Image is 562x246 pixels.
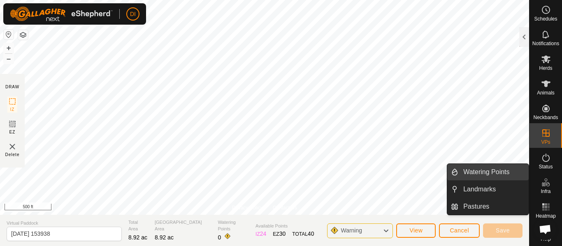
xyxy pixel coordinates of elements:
[537,90,555,95] span: Animals
[10,7,113,21] img: Gallagher Logo
[130,10,136,18] span: DI
[128,219,148,232] span: Total Area
[4,54,14,64] button: –
[483,223,523,238] button: Save
[5,84,19,90] div: DRAW
[396,223,436,238] button: View
[463,202,489,212] span: Pastures
[539,164,553,169] span: Status
[218,219,249,232] span: Watering Points
[9,129,16,135] span: EZ
[5,152,20,158] span: Delete
[496,227,510,234] span: Save
[539,66,552,71] span: Herds
[7,142,17,152] img: VP
[155,219,211,232] span: [GEOGRAPHIC_DATA] Area
[536,214,556,218] span: Heatmap
[218,234,221,241] span: 0
[458,164,529,180] a: Watering Points
[273,204,297,212] a: Contact Us
[458,198,529,215] a: Pastures
[533,115,558,120] span: Neckbands
[447,181,529,198] li: Landmarks
[255,223,314,230] span: Available Points
[463,167,509,177] span: Watering Points
[232,204,263,212] a: Privacy Policy
[341,227,362,234] span: Warning
[447,164,529,180] li: Watering Points
[18,30,28,40] button: Map Layers
[273,230,286,238] div: EZ
[529,222,562,245] a: Help
[128,234,147,241] span: 8.92 ac
[534,16,557,21] span: Schedules
[534,218,556,240] div: Open chat
[463,184,496,194] span: Landmarks
[4,43,14,53] button: +
[10,106,15,113] span: IZ
[292,230,314,238] div: TOTAL
[255,230,266,238] div: IZ
[4,30,14,39] button: Reset Map
[458,181,529,198] a: Landmarks
[541,189,550,194] span: Infra
[7,220,122,227] span: Virtual Paddock
[450,227,469,234] span: Cancel
[409,227,423,234] span: View
[447,198,529,215] li: Pastures
[541,237,551,241] span: Help
[541,140,550,145] span: VPs
[439,223,480,238] button: Cancel
[260,230,267,237] span: 24
[279,230,286,237] span: 30
[308,230,314,237] span: 40
[155,234,174,241] span: 8.92 ac
[532,41,559,46] span: Notifications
